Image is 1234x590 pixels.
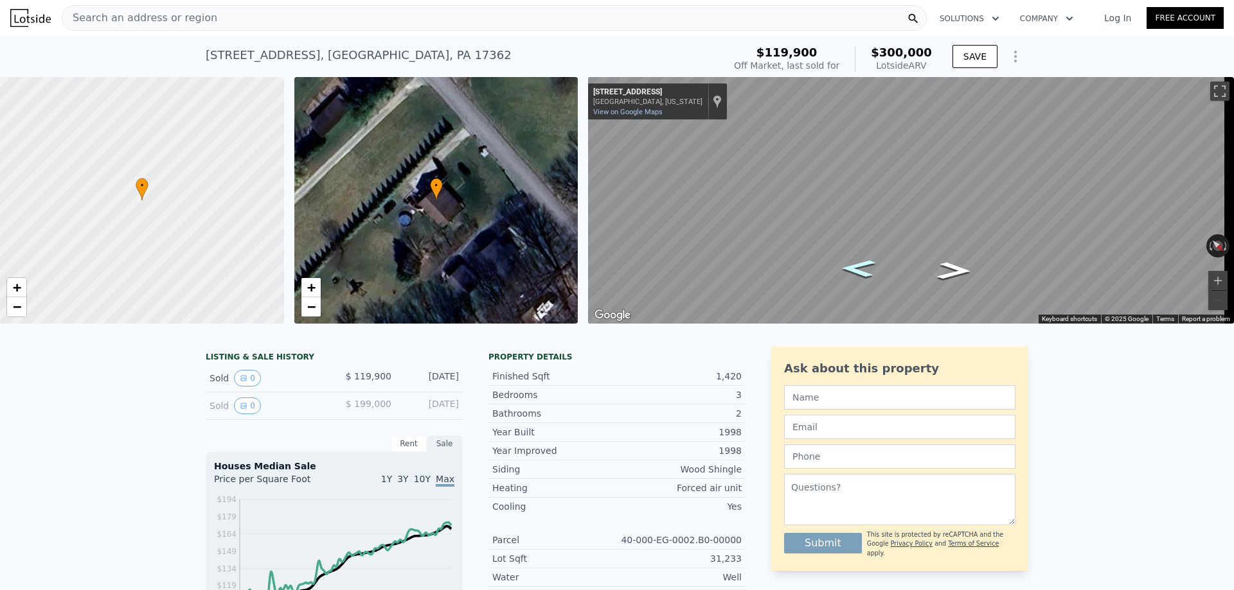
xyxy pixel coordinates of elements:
input: Phone [784,444,1015,469]
span: $119,900 [756,46,818,59]
span: © 2025 Google [1105,315,1149,322]
span: Max [436,474,454,487]
a: Open this area in Google Maps (opens a new window) [591,307,634,324]
div: 2 [617,407,742,420]
span: + [307,279,315,295]
span: • [430,180,443,191]
div: Wood Shingle [617,463,742,476]
div: Lotside ARV [871,59,932,72]
a: Show location on map [713,94,722,108]
img: Lotside [10,9,51,27]
tspan: $179 [217,512,237,521]
tspan: $194 [217,495,237,504]
div: This site is protected by reCAPTCHA and the Google and apply. [867,530,1015,558]
button: View historical data [234,397,261,414]
div: 31,233 [617,552,742,565]
div: 1998 [617,444,742,457]
tspan: $149 [217,547,237,556]
a: Report a problem [1182,315,1230,322]
div: 3 [617,388,742,401]
input: Email [784,415,1015,439]
button: Submit [784,533,862,553]
img: Google [591,307,634,324]
a: Log In [1089,12,1147,24]
button: Rotate clockwise [1223,234,1230,257]
a: Terms [1156,315,1174,322]
div: 40-000-EG-0002.B0-00000 [617,534,742,546]
span: • [136,180,148,191]
div: Water [492,571,617,584]
div: LISTING & SALE HISTORY [206,352,463,365]
div: [GEOGRAPHIC_DATA], [US_STATE] [593,98,702,106]
div: • [430,178,443,200]
a: View on Google Maps [593,108,663,116]
div: Rent [391,435,427,452]
div: Finished Sqft [492,370,617,383]
div: Yes [617,500,742,513]
a: Free Account [1147,7,1224,29]
span: + [13,279,21,295]
span: − [13,299,21,315]
div: [DATE] [402,370,459,386]
span: 3Y [397,474,408,484]
button: Toggle fullscreen view [1210,82,1230,101]
button: Solutions [929,7,1010,30]
div: Bathrooms [492,407,617,420]
div: Heating [492,482,617,494]
button: Reset the view [1206,234,1230,257]
div: Year Improved [492,444,617,457]
span: Search an address or region [62,10,217,26]
a: Privacy Policy [891,540,933,547]
span: 1Y [381,474,392,484]
div: [STREET_ADDRESS] [593,87,702,98]
button: Company [1010,7,1084,30]
span: $ 199,000 [346,399,391,409]
div: Houses Median Sale [214,460,454,473]
a: Zoom in [301,278,321,297]
div: • [136,178,148,200]
div: Lot Sqft [492,552,617,565]
div: Sold [210,370,324,386]
div: Well [617,571,742,584]
span: $300,000 [871,46,932,59]
button: Keyboard shortcuts [1042,315,1097,324]
a: Terms of Service [948,540,999,547]
div: Price per Square Foot [214,473,334,493]
div: Map [588,77,1234,324]
tspan: $119 [217,581,237,590]
button: View historical data [234,370,261,386]
span: $ 119,900 [346,371,391,381]
div: Parcel [492,534,617,546]
button: Zoom out [1208,291,1228,310]
a: Zoom out [301,297,321,317]
button: Show Options [1003,44,1028,69]
div: Bedrooms [492,388,617,401]
span: 10Y [414,474,431,484]
a: Zoom in [7,278,26,297]
div: Property details [488,352,746,362]
div: Cooling [492,500,617,513]
div: 1998 [617,426,742,438]
a: Zoom out [7,297,26,317]
span: − [307,299,315,315]
div: Sold [210,397,324,414]
path: Go Northwest, Rockville Rd [922,258,986,284]
div: 1,420 [617,370,742,383]
div: Forced air unit [617,482,742,494]
tspan: $134 [217,564,237,573]
div: Sale [427,435,463,452]
button: SAVE [952,45,997,68]
button: Rotate counterclockwise [1206,234,1213,257]
div: Year Built [492,426,617,438]
div: Off Market, last sold for [734,59,839,72]
div: [DATE] [402,397,459,414]
tspan: $164 [217,530,237,539]
div: Ask about this property [784,360,1015,377]
div: [STREET_ADDRESS] , [GEOGRAPHIC_DATA] , PA 17362 [206,46,512,64]
input: Name [784,385,1015,410]
div: Street View [588,77,1234,324]
path: Go Southeast, Rockville Rd [827,256,890,281]
div: Siding [492,463,617,476]
button: Zoom in [1208,271,1228,290]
